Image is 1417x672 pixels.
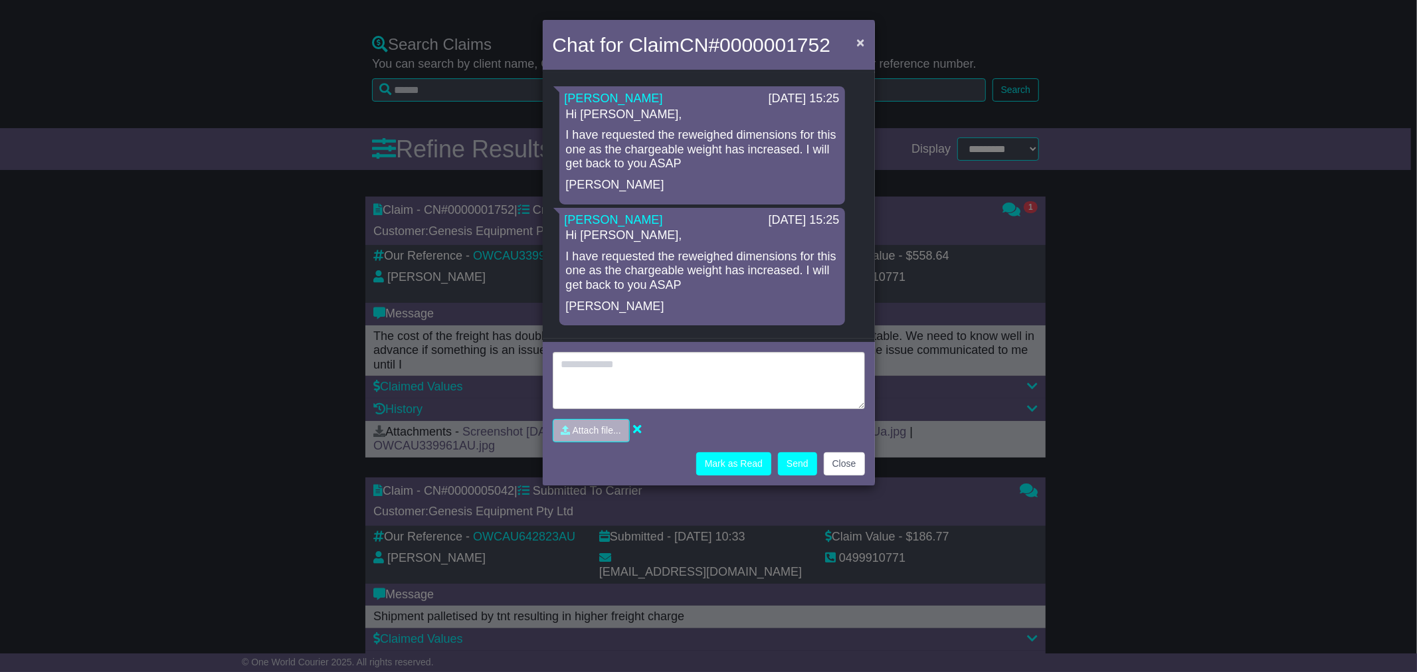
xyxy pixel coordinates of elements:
div: [DATE] 15:25 [769,92,840,106]
div: [DATE] 15:25 [769,213,840,228]
span: 0000001752 [719,34,830,56]
p: Hi [PERSON_NAME], [566,228,838,243]
p: I have requested the reweighed dimensions for this one as the chargeable weight has increased. I ... [566,250,838,293]
button: Close [850,29,871,56]
span: CN# [680,34,830,56]
button: Send [778,452,817,475]
p: [PERSON_NAME] [566,178,838,193]
h4: Chat for Claim [553,30,831,60]
a: [PERSON_NAME] [565,92,663,105]
p: Hi [PERSON_NAME], [566,108,838,122]
button: Mark as Read [696,452,771,475]
button: Close [824,452,865,475]
a: [PERSON_NAME] [565,213,663,226]
p: [PERSON_NAME] [566,299,838,314]
p: I have requested the reweighed dimensions for this one as the chargeable weight has increased. I ... [566,128,838,171]
span: × [856,35,864,50]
